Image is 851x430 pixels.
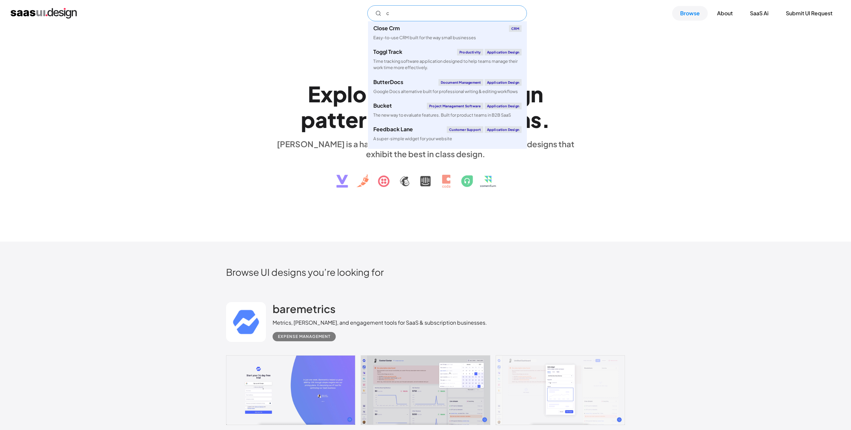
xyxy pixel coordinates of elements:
div: Customer Support [447,126,483,133]
a: ButterDocsDocument ManagementApplication DesignGoogle Docs alternative built for professional wri... [368,75,527,99]
h1: Explore SaaS UI design patterns & interactions. [273,81,578,132]
div: The new way to evaluate features. Built for product teams in B2B SaaS [373,112,511,118]
div: Productivity [457,49,483,55]
div: a [315,107,327,132]
div: p [301,107,315,132]
div: Application Design [485,49,522,55]
div: x [320,81,333,107]
div: A super-simple widget for your website [373,136,452,142]
div: Feedback Lane [373,127,413,132]
div: n [367,107,379,132]
a: Toggl TrackProductivityApplication DesignTime tracking software application designed to help team... [368,45,527,75]
div: t [327,107,336,132]
div: Document Management [438,79,483,86]
div: Expense Management [278,333,330,341]
div: e [345,107,358,132]
div: Bucket [373,103,392,108]
a: baremetrics [273,302,335,319]
div: p [333,81,347,107]
div: n [531,81,543,107]
div: Project Management Software [427,103,483,109]
a: About [709,6,741,21]
a: SaaS Ai [742,6,777,21]
div: r [358,107,367,132]
div: Easy-to-use CRM built for the way small businesses [373,35,476,41]
form: Email Form [367,5,527,21]
input: Search UI designs you're looking for... [367,5,527,21]
a: home [11,8,77,19]
div: Time tracking software application designed to help teams manage their work time more effectively. [373,58,522,71]
div: s [531,107,542,132]
div: . [542,107,550,132]
div: [PERSON_NAME] is a hand-picked collection of saas application designs that exhibit the best in cl... [273,139,578,159]
div: Application Design [485,103,522,109]
div: Toggl Track [373,49,402,54]
img: text, icon, saas logo [325,159,526,193]
div: r [367,81,375,107]
div: CRM [509,25,522,32]
div: Metrics, [PERSON_NAME], and engagement tools for SaaS & subscription businesses. [273,319,487,327]
h2: Browse UI designs you’re looking for [226,266,625,278]
h2: baremetrics [273,302,335,315]
div: Close Crm [373,26,400,31]
a: Submit UI Request [778,6,840,21]
div: Google Docs alternative built for professional writing & editing workflows [373,88,518,95]
a: SimplePracticeEHR SoftwareApplication DesignEHR Software for Health & Wellness Professionals [368,146,527,169]
a: BucketProject Management SoftwareApplication DesignThe new way to evaluate features. Built for pr... [368,99,527,122]
div: ButterDocs [373,79,403,85]
div: o [353,81,367,107]
a: Close CrmCRMEasy-to-use CRM built for the way small businesses [368,21,527,45]
div: E [308,81,320,107]
div: Application Design [485,79,522,86]
div: Application Design [485,126,522,133]
a: Browse [672,6,708,21]
div: l [347,81,353,107]
div: t [336,107,345,132]
a: Feedback LaneCustomer SupportApplication DesignA super-simple widget for your website [368,122,527,146]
